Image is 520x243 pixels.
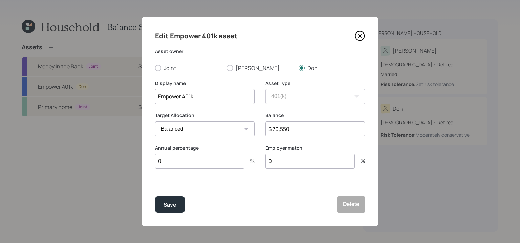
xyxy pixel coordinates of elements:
[155,64,221,72] label: Joint
[244,158,255,164] div: %
[155,30,237,41] h4: Edit Empower 401k asset
[299,64,365,72] label: Don
[227,64,293,72] label: [PERSON_NAME]
[155,112,255,119] label: Target Allocation
[155,48,365,55] label: Asset owner
[164,200,176,209] div: Save
[265,80,365,87] label: Asset Type
[155,80,255,87] label: Display name
[265,112,365,119] label: Balance
[337,196,365,213] button: Delete
[155,196,185,213] button: Save
[265,145,365,151] label: Employer match
[355,158,365,164] div: %
[155,145,255,151] label: Annual percentage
